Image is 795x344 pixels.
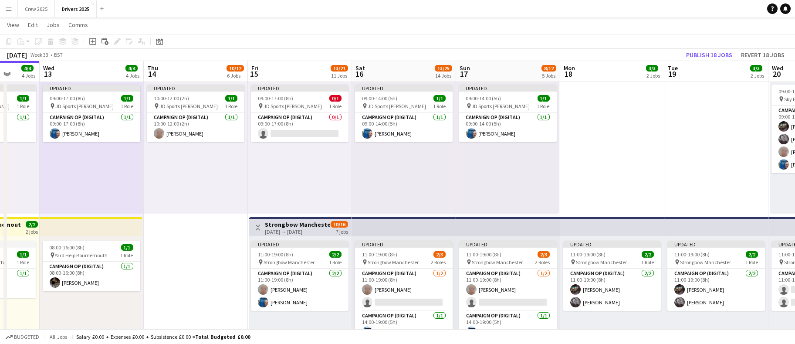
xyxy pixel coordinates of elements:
[65,19,91,31] a: Comms
[29,51,51,58] span: Week 33
[7,51,27,59] div: [DATE]
[55,0,97,17] button: Drivers 2025
[4,332,41,342] button: Budgeted
[3,19,23,31] a: View
[76,334,250,340] div: Salary £0.00 + Expenses £0.00 + Subsistence £0.00 =
[24,19,41,31] a: Edit
[737,49,788,61] button: Revert 18 jobs
[28,21,38,29] span: Edit
[195,334,250,340] span: Total Budgeted £0.00
[43,19,63,31] a: Jobs
[47,21,60,29] span: Jobs
[7,21,19,29] span: View
[68,21,88,29] span: Comms
[18,0,55,17] button: Crew 2025
[48,334,69,340] span: All jobs
[54,51,63,58] div: BST
[14,334,39,340] span: Budgeted
[683,49,736,61] button: Publish 18 jobs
